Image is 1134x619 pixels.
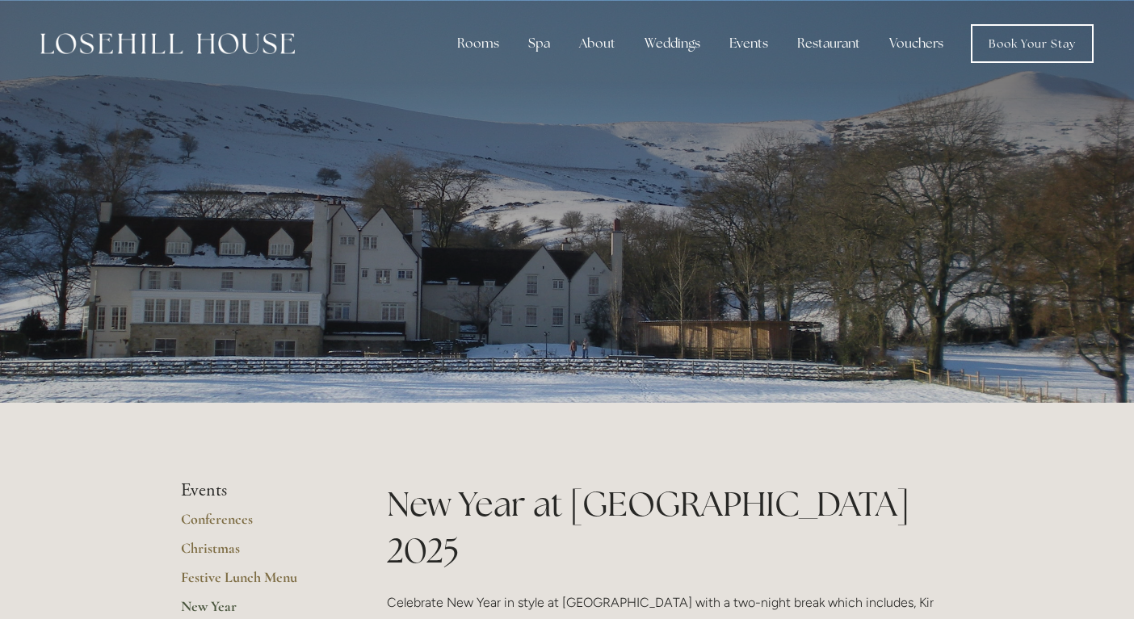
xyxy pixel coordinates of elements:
div: Rooms [444,27,512,60]
div: Events [716,27,781,60]
img: Losehill House [40,33,295,54]
h1: New Year at [GEOGRAPHIC_DATA] 2025 [387,480,953,575]
div: Spa [515,27,563,60]
a: Conferences [181,510,335,539]
li: Events [181,480,335,501]
a: Christmas [181,539,335,568]
div: About [566,27,628,60]
a: Book Your Stay [971,24,1094,63]
div: Restaurant [784,27,873,60]
a: Festive Lunch Menu [181,568,335,597]
a: Vouchers [876,27,956,60]
div: Weddings [632,27,713,60]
